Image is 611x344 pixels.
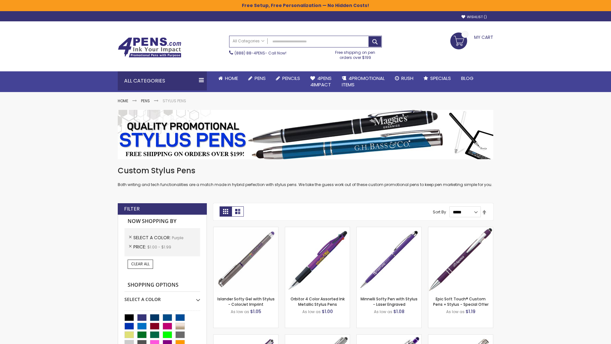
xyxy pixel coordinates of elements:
[428,334,493,340] a: Tres-Chic Touch Pen - Standard Laser-Purple
[141,98,150,104] a: Pens
[433,209,446,215] label: Sort By
[285,334,350,340] a: Tres-Chic with Stylus Metal Pen - Standard Laser-Purple
[131,261,150,267] span: Clear All
[291,296,345,307] a: Orbitor 4 Color Assorted Ink Metallic Stylus Pens
[250,308,261,315] span: $1.05
[255,75,266,82] span: Pens
[329,47,382,60] div: Free shipping on pen orders over $199
[430,75,451,82] span: Specials
[172,235,183,240] span: Purple
[390,71,418,85] a: Rush
[235,50,286,56] span: - Call Now!
[446,309,465,314] span: As low as
[124,205,140,212] strong: Filter
[133,234,172,241] span: Select A Color
[220,206,232,217] strong: Grid
[285,227,350,232] a: Orbitor 4 Color Assorted Ink Metallic Stylus Pens-Purple
[118,37,181,58] img: 4Pens Custom Pens and Promotional Products
[118,166,493,176] h1: Custom Stylus Pens
[213,71,243,85] a: Home
[466,308,475,315] span: $1.19
[235,50,265,56] a: (888) 88-4PENS
[342,75,385,88] span: 4PROMOTIONAL ITEMS
[393,308,404,315] span: $1.08
[361,296,418,307] a: Minnelli Softy Pen with Stylus - Laser Engraved
[374,309,392,314] span: As low as
[147,244,171,250] span: $1.00 - $1.99
[118,98,128,104] a: Home
[118,110,493,159] img: Stylus Pens
[118,166,493,188] div: Both writing and tech functionalities are a match made in hybrid perfection with stylus pens. We ...
[214,334,278,340] a: Avendale Velvet Touch Stylus Gel Pen-Purple
[233,39,264,44] span: All Categories
[428,227,493,232] a: 4P-MS8B-Purple
[271,71,305,85] a: Pencils
[124,215,200,228] strong: Now Shopping by
[357,227,421,292] img: Minnelli Softy Pen with Stylus - Laser Engraved-Purple
[214,227,278,292] img: Islander Softy Gel with Stylus - ColorJet Imprint-Purple
[461,75,474,82] span: Blog
[310,75,332,88] span: 4Pens 4impact
[214,227,278,232] a: Islander Softy Gel with Stylus - ColorJet Imprint-Purple
[124,278,200,292] strong: Shopping Options
[133,244,147,250] span: Price
[124,292,200,303] div: Select A Color
[282,75,300,82] span: Pencils
[461,15,487,19] a: Wishlist
[163,98,186,104] strong: Stylus Pens
[118,71,207,90] div: All Categories
[217,296,275,307] a: Islander Softy Gel with Stylus - ColorJet Imprint
[285,227,350,292] img: Orbitor 4 Color Assorted Ink Metallic Stylus Pens-Purple
[433,296,488,307] a: Epic Soft Touch® Custom Pens + Stylus - Special Offer
[322,308,333,315] span: $1.00
[357,334,421,340] a: Phoenix Softy with Stylus Pen - Laser-Purple
[243,71,271,85] a: Pens
[302,309,321,314] span: As low as
[225,75,238,82] span: Home
[357,227,421,232] a: Minnelli Softy Pen with Stylus - Laser Engraved-Purple
[401,75,413,82] span: Rush
[229,36,268,47] a: All Categories
[337,71,390,92] a: 4PROMOTIONALITEMS
[428,227,493,292] img: 4P-MS8B-Purple
[456,71,479,85] a: Blog
[231,309,249,314] span: As low as
[305,71,337,92] a: 4Pens4impact
[418,71,456,85] a: Specials
[128,260,153,269] a: Clear All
